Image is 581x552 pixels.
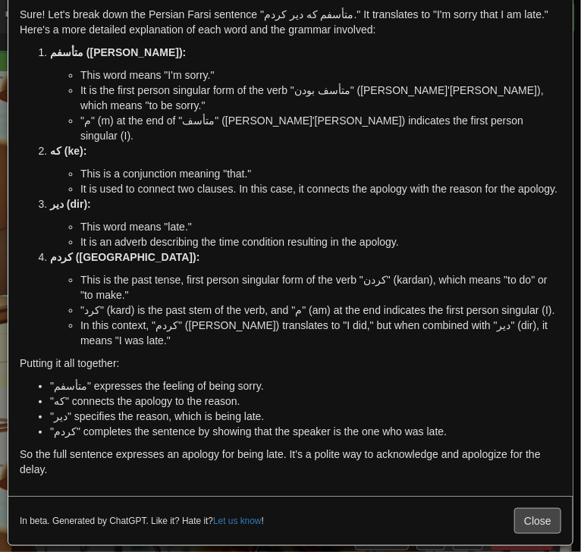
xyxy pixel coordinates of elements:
[50,145,86,157] strong: که (ke):
[80,318,561,348] li: In this context, "کردم" ([PERSON_NAME]) translates to "I did," but when combined with "دیر" (dir)...
[50,424,561,439] li: "کردم" completes the sentence by showing that the speaker is the one who was late.
[80,272,561,303] li: This is the past tense, first person singular form of the verb "کردن" (kardan), which means "to d...
[80,67,561,83] li: This word means "I'm sorry."
[80,219,561,234] li: This word means "late."
[50,46,186,58] strong: متأسفم ([PERSON_NAME]):
[80,234,561,249] li: It is an adverb describing the time condition resulting in the apology.
[20,356,561,371] p: Putting it all together:
[80,181,561,196] li: It is used to connect two clauses. In this case, it connects the apology with the reason for the ...
[50,409,561,424] li: "دیر" specifies the reason, which is being late.
[50,251,199,263] strong: کردم ([GEOGRAPHIC_DATA]):
[50,378,561,394] li: "متأسفم" expresses the feeling of being sorry.
[213,516,261,526] a: Let us know
[80,113,561,143] li: "م" (m) at the end of "متأسف" ([PERSON_NAME]'[PERSON_NAME]) indicates the first person singular (I).
[514,508,561,534] button: Close
[20,7,561,37] p: Sure! Let's break down the Persian Farsi sentence "متأسفم که دیر کردم." It translates to "I'm sor...
[50,198,91,210] strong: دیر (dir):
[20,447,561,477] p: So the full sentence expresses an apology for being late. It's a polite way to acknowledge and ap...
[20,515,264,528] small: In beta. Generated by ChatGPT. Like it? Hate it? !
[80,83,561,113] li: It is the first person singular form of the verb "متأسف بودن" ([PERSON_NAME]'[PERSON_NAME]), whic...
[80,166,561,181] li: This is a conjunction meaning "that."
[50,394,561,409] li: "که" connects the apology to the reason.
[80,303,561,318] li: "کرد" (kard) is the past stem of the verb, and "م" (am) at the end indicates the first person sin...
